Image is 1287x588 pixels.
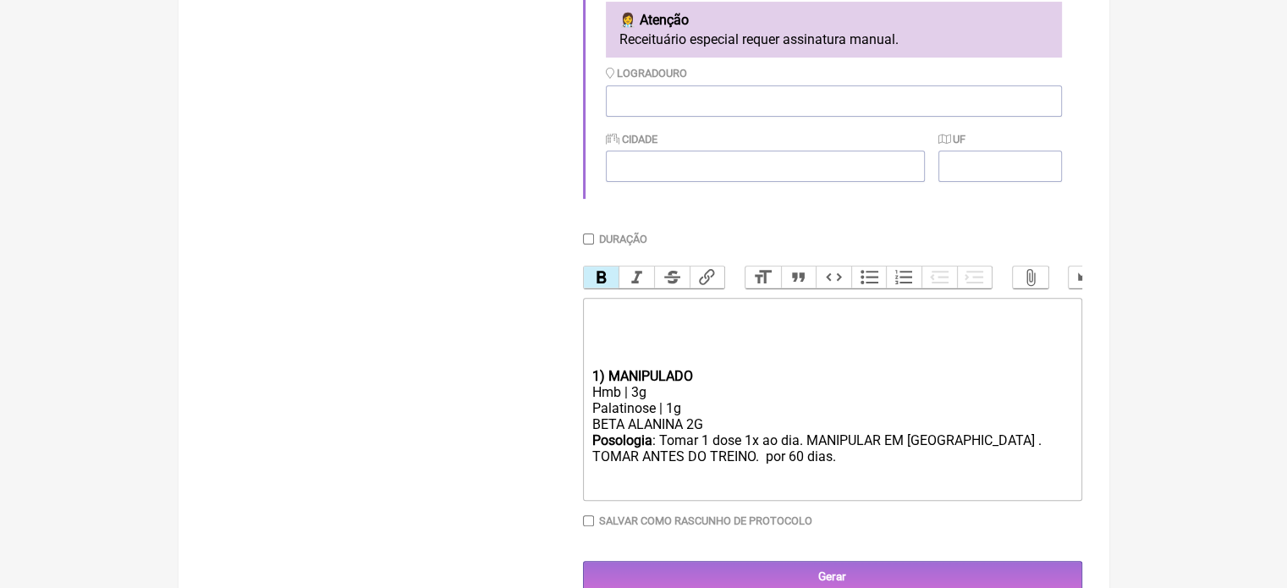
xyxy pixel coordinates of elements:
[816,267,851,289] button: Code
[591,368,692,384] strong: 1) MANIPULADO
[591,384,1072,400] div: Hmb | 3g
[654,267,690,289] button: Strikethrough
[599,233,647,245] label: Duração
[599,514,812,527] label: Salvar como rascunho de Protocolo
[886,267,921,289] button: Numbers
[781,267,817,289] button: Quote
[938,133,965,146] label: UF
[591,400,1072,416] div: Palatinose | 1g
[619,267,654,289] button: Italic
[957,267,993,289] button: Increase Level
[921,267,957,289] button: Decrease Level
[745,267,781,289] button: Heading
[851,267,887,289] button: Bullets
[1069,267,1104,289] button: Undo
[591,432,652,448] strong: Posologia
[591,416,1072,432] div: BETA ALANINA 2G
[619,12,1048,28] h4: 👩‍⚕️ Atenção
[619,31,1048,47] p: Receituário especial requer assinatura manual.
[690,267,725,289] button: Link
[584,267,619,289] button: Bold
[1013,267,1048,289] button: Attach Files
[591,432,1072,481] div: : Tomar 1 dose 1x ao dia. MANIPULAR EM [GEOGRAPHIC_DATA] . TOMAR ANTES DO TREINO. por 60 dias.
[606,133,657,146] label: Cidade
[606,67,687,80] label: Logradouro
